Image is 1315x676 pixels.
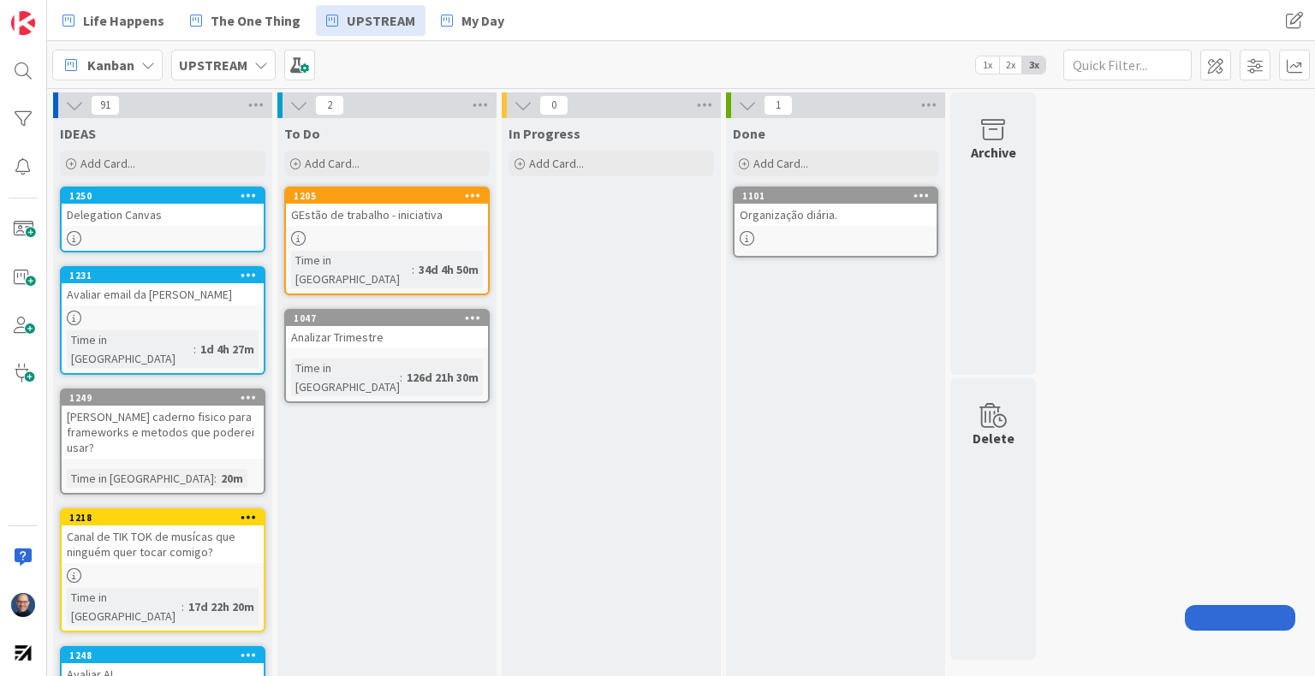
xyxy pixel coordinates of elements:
span: Add Card... [305,156,360,171]
div: 126d 21h 30m [402,368,483,387]
span: Add Card... [80,156,135,171]
div: 20m [217,469,247,488]
span: Add Card... [529,156,584,171]
img: avatar [11,641,35,665]
div: 1231 [62,268,264,283]
span: To Do [284,125,320,142]
div: 1101 [735,188,937,204]
b: UPSTREAM [179,56,247,74]
span: : [400,368,402,387]
a: 1231Avaliar email da [PERSON_NAME]Time in [GEOGRAPHIC_DATA]:1d 4h 27m [60,266,265,375]
span: : [193,340,196,359]
span: 1 [764,95,793,116]
div: Analizar Trimestre [286,326,488,348]
span: 91 [91,95,120,116]
div: 1218 [62,510,264,525]
div: 1249 [69,392,264,404]
div: 1250 [62,188,264,204]
div: Archive [971,142,1016,163]
a: 1205GEstão de trabalho - iniciativaTime in [GEOGRAPHIC_DATA]:34d 4h 50m [284,187,490,295]
div: 1d 4h 27m [196,340,259,359]
div: Delete [973,428,1015,448]
div: Time in [GEOGRAPHIC_DATA] [67,330,193,368]
div: 1218Canal de TIK TOK de musícas que ninguém quer tocar comigo? [62,510,264,563]
div: 1248 [62,648,264,663]
div: 1218 [69,512,264,524]
img: Visit kanbanzone.com [11,11,35,35]
a: 1249[PERSON_NAME] caderno fisico para frameworks e metodos que poderei usar?Time in [GEOGRAPHIC_D... [60,388,265,495]
div: 1205 [294,190,488,202]
span: The One Thing [211,10,300,31]
span: UPSTREAM [347,10,415,31]
a: 1047Analizar TrimestreTime in [GEOGRAPHIC_DATA]:126d 21h 30m [284,309,490,403]
div: 1250Delegation Canvas [62,188,264,226]
span: 2 [315,95,344,116]
a: Life Happens [52,5,175,36]
a: 1218Canal de TIK TOK de musícas que ninguém quer tocar comigo?Time in [GEOGRAPHIC_DATA]:17d 22h 20m [60,508,265,632]
div: 1101 [742,190,937,202]
input: Quick Filter... [1063,50,1192,80]
span: Kanban [87,55,134,75]
span: 1x [976,56,999,74]
div: 1231 [69,270,264,282]
span: Add Card... [753,156,808,171]
span: : [181,597,184,616]
div: 1250 [69,190,264,202]
span: In Progress [509,125,580,142]
div: Delegation Canvas [62,204,264,226]
span: : [214,469,217,488]
span: My Day [461,10,504,31]
div: 1101Organização diária. [735,188,937,226]
div: 1205GEstão de trabalho - iniciativa [286,188,488,226]
div: Avaliar email da [PERSON_NAME] [62,283,264,305]
div: 1205 [286,188,488,204]
div: 1248 [69,649,264,661]
img: Fg [11,593,35,617]
a: 1101Organização diária. [733,187,938,258]
span: Done [733,125,765,142]
div: Time in [GEOGRAPHIC_DATA] [67,469,214,488]
div: [PERSON_NAME] caderno fisico para frameworks e metodos que poderei usar? [62,406,264,459]
span: 2x [999,56,1022,74]
a: My Day [431,5,515,36]
a: 1250Delegation Canvas [60,187,265,252]
div: Time in [GEOGRAPHIC_DATA] [67,588,181,626]
div: 1249 [62,390,264,406]
div: 1047 [294,312,488,324]
div: 1047Analizar Trimestre [286,311,488,348]
div: GEstão de trabalho - iniciativa [286,204,488,226]
div: Time in [GEOGRAPHIC_DATA] [291,251,412,288]
div: Time in [GEOGRAPHIC_DATA] [291,359,400,396]
span: IDEAS [60,125,96,142]
a: UPSTREAM [316,5,425,36]
div: 1249[PERSON_NAME] caderno fisico para frameworks e metodos que poderei usar? [62,390,264,459]
div: 17d 22h 20m [184,597,259,616]
div: Organização diária. [735,204,937,226]
div: 34d 4h 50m [414,260,483,279]
span: : [412,260,414,279]
div: 1231Avaliar email da [PERSON_NAME] [62,268,264,305]
div: Canal de TIK TOK de musícas que ninguém quer tocar comigo? [62,525,264,563]
span: 0 [539,95,568,116]
span: 3x [1022,56,1045,74]
span: Life Happens [83,10,164,31]
div: 1047 [286,311,488,326]
a: The One Thing [180,5,311,36]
